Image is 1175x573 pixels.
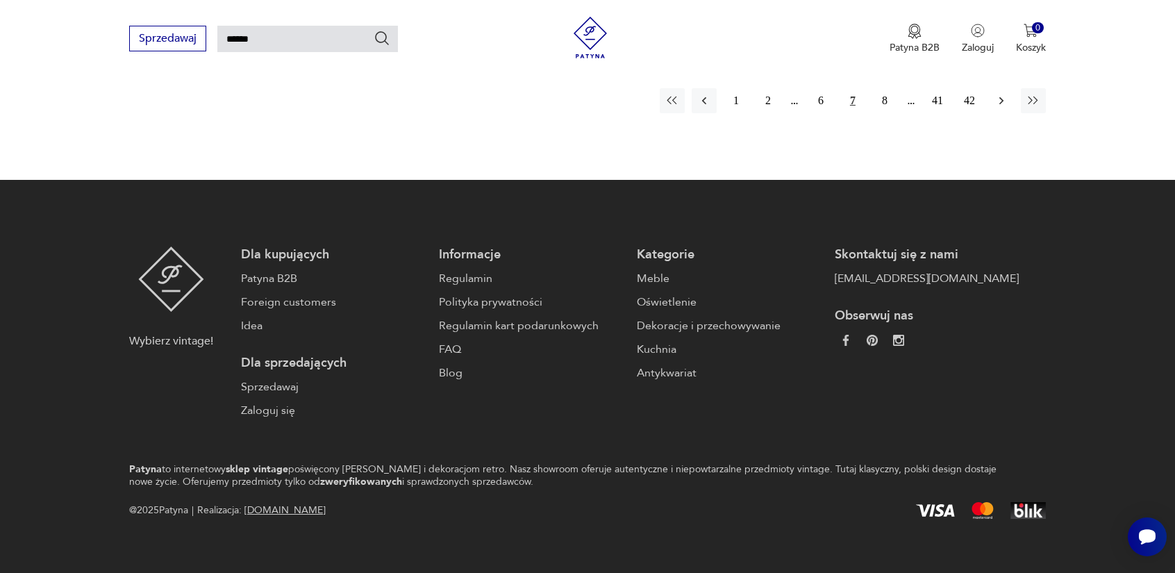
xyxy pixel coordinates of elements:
img: Ikona koszyka [1024,24,1037,38]
button: 42 [957,88,982,113]
a: Oświetlenie [637,294,821,310]
iframe: Smartsupp widget button [1128,517,1167,556]
img: Patyna - sklep z meblami i dekoracjami vintage [138,247,204,312]
img: Patyna - sklep z meblami i dekoracjami vintage [569,17,611,58]
img: c2fd9cf7f39615d9d6839a72ae8e59e5.webp [893,335,904,346]
a: [DOMAIN_NAME] [244,504,326,517]
a: Dekoracje i przechowywanie [637,317,821,334]
img: Visa [916,504,955,517]
strong: zweryfikowanych [320,475,402,488]
button: 7 [840,88,865,113]
a: Meble [637,270,821,287]
div: 0 [1032,22,1044,34]
strong: Patyna [129,463,162,476]
button: 6 [808,88,833,113]
p: Obserwuj nas [835,308,1019,324]
p: Zaloguj [962,41,994,54]
button: 2 [756,88,781,113]
span: @ 2025 Patyna [129,502,188,519]
a: Antykwariat [637,365,821,381]
a: Polityka prywatności [439,294,623,310]
img: 37d27d81a828e637adc9f9cb2e3d3a8a.webp [867,335,878,346]
a: Kuchnia [637,341,821,358]
p: Koszyk [1016,41,1046,54]
p: Wybierz vintage! [129,333,213,349]
a: Regulamin [439,270,623,287]
img: Mastercard [972,502,994,519]
a: Zaloguj się [241,402,425,419]
p: Skontaktuj się z nami [835,247,1019,263]
p: Dla sprzedających [241,355,425,372]
a: Ikona medaluPatyna B2B [890,24,940,54]
a: Regulamin kart podarunkowych [439,317,623,334]
img: da9060093f698e4c3cedc1453eec5031.webp [840,335,851,346]
button: 8 [872,88,897,113]
button: Szukaj [374,30,390,47]
img: Ikona medalu [908,24,922,39]
p: to internetowy poświęcony [PERSON_NAME] i dekoracjom retro. Nasz showroom oferuje autentyczne i n... [129,463,997,488]
p: Dla kupujących [241,247,425,263]
button: 0Koszyk [1016,24,1046,54]
a: FAQ [439,341,623,358]
img: BLIK [1010,502,1046,519]
a: [EMAIL_ADDRESS][DOMAIN_NAME] [835,270,1019,287]
strong: sklep vintage [226,463,288,476]
button: Sprzedawaj [129,26,206,51]
a: Sprzedawaj [129,35,206,44]
a: Patyna B2B [241,270,425,287]
p: Patyna B2B [890,41,940,54]
a: Foreign customers [241,294,425,310]
span: Realizacja: [197,502,326,519]
div: | [192,502,194,519]
img: Ikonka użytkownika [971,24,985,38]
button: Zaloguj [962,24,994,54]
a: Idea [241,317,425,334]
p: Kategorie [637,247,821,263]
button: 41 [925,88,950,113]
button: Patyna B2B [890,24,940,54]
a: Sprzedawaj [241,379,425,395]
button: 1 [724,88,749,113]
p: Informacje [439,247,623,263]
a: Blog [439,365,623,381]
